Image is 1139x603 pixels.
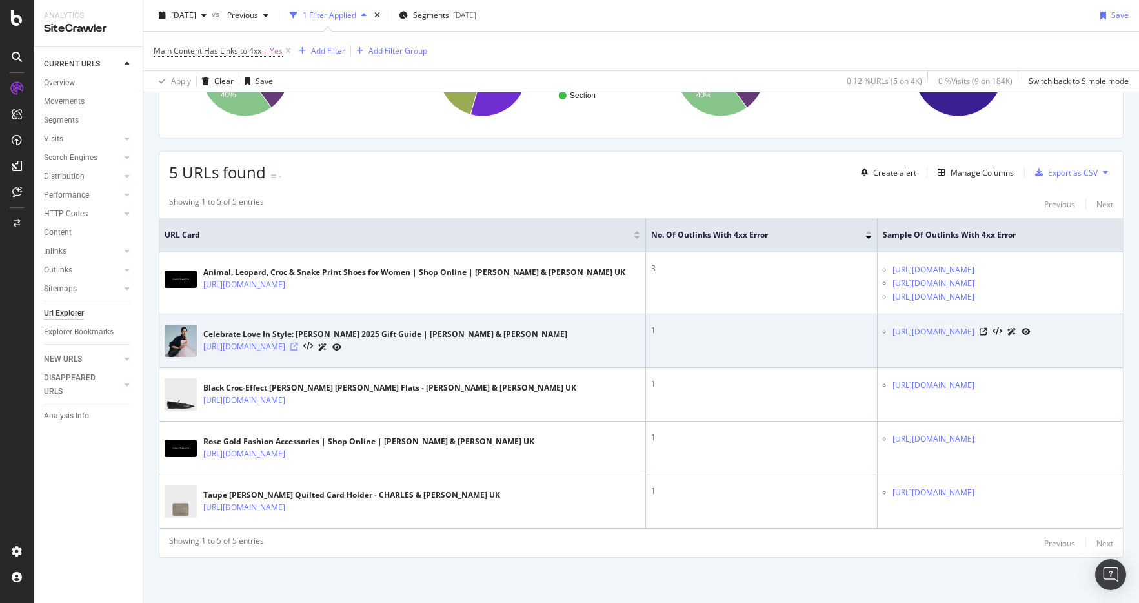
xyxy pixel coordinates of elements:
[279,170,281,181] div: -
[1096,199,1113,210] div: Next
[154,71,191,92] button: Apply
[1048,167,1098,178] div: Export as CSV
[239,71,273,92] button: Save
[1023,71,1129,92] button: Switch back to Simple mode
[203,489,500,501] div: Taupe [PERSON_NAME] Quilted Card Holder - CHARLES & [PERSON_NAME] UK
[203,329,567,340] div: Celebrate Love In Style: [PERSON_NAME] 2025 Gift Guide | [PERSON_NAME] & [PERSON_NAME]
[651,432,872,444] div: 1
[892,433,974,445] a: [URL][DOMAIN_NAME]
[290,343,298,351] a: Visit Online Page
[271,174,276,178] img: Equal
[165,325,197,357] img: main image
[1096,538,1113,549] div: Next
[44,170,121,183] a: Distribution
[44,263,121,277] a: Outlinks
[980,328,987,336] a: Visit Online Page
[847,76,922,87] div: 0.12 % URLs ( 5 on 4K )
[1095,559,1126,590] div: Open Intercom Messenger
[351,43,427,59] button: Add Filter Group
[203,501,285,514] a: [URL][DOMAIN_NAME]
[44,307,84,320] div: Url Explorer
[203,447,285,460] a: [URL][DOMAIN_NAME]
[165,480,197,524] img: main image
[44,57,121,71] a: CURRENT URLS
[44,57,100,71] div: CURRENT URLS
[892,277,974,290] a: [URL][DOMAIN_NAME]
[169,15,400,128] div: A chart.
[44,245,66,258] div: Inlinks
[892,325,974,338] a: [URL][DOMAIN_NAME]
[938,76,1013,87] div: 0 % Visits ( 9 on 184K )
[197,71,234,92] button: Clear
[303,342,313,351] button: View HTML Source
[154,5,212,26] button: [DATE]
[651,263,872,274] div: 3
[951,167,1014,178] div: Manage Columns
[44,170,85,183] div: Distribution
[368,45,427,56] div: Add Filter Group
[165,440,197,457] img: main image
[44,353,121,366] a: NEW URLS
[294,43,345,59] button: Add Filter
[1029,76,1129,87] div: Switch back to Simple mode
[932,165,1014,180] button: Manage Columns
[222,10,258,21] span: Previous
[303,10,356,21] div: 1 Filter Applied
[645,15,876,128] div: A chart.
[44,76,134,90] a: Overview
[44,409,89,423] div: Analysis Info
[696,90,711,99] text: 40%
[44,207,121,221] a: HTTP Codes
[1044,199,1075,210] div: Previous
[453,10,476,21] div: [DATE]
[1030,162,1098,183] button: Export as CSV
[1044,538,1075,549] div: Previous
[44,325,134,339] a: Explorer Bookmarks
[651,378,872,390] div: 1
[1095,5,1129,26] button: Save
[203,394,285,407] a: [URL][DOMAIN_NAME]
[1007,325,1016,338] a: AI Url Details
[882,15,1113,128] div: A chart.
[270,42,283,60] span: Yes
[285,5,372,26] button: 1 Filter Applied
[44,282,77,296] div: Sitemaps
[44,151,97,165] div: Search Engines
[222,5,274,26] button: Previous
[44,189,121,202] a: Performance
[44,132,121,146] a: Visits
[169,161,266,183] span: 5 URLs found
[856,162,916,183] button: Create alert
[165,229,630,241] span: URL Card
[212,8,222,19] span: vs
[44,10,132,21] div: Analytics
[407,15,638,128] div: A chart.
[1111,10,1129,21] div: Save
[44,151,121,165] a: Search Engines
[892,379,974,392] a: [URL][DOMAIN_NAME]
[311,45,345,56] div: Add Filter
[44,226,72,240] div: Content
[263,45,268,56] span: =
[651,325,872,336] div: 1
[372,9,383,22] div: times
[873,167,916,178] div: Create alert
[332,340,341,354] a: URL Inspection
[44,21,132,36] div: SiteCrawler
[44,371,109,398] div: DISAPPEARED URLS
[1022,325,1031,338] a: URL Inspection
[44,409,134,423] a: Analysis Info
[214,76,234,87] div: Clear
[44,114,79,127] div: Segments
[44,114,134,127] a: Segments
[44,76,75,90] div: Overview
[394,5,481,26] button: Segments[DATE]
[165,373,197,416] img: main image
[203,382,576,394] div: Black Croc-Effect [PERSON_NAME] [PERSON_NAME] Flats - [PERSON_NAME] & [PERSON_NAME] UK
[993,327,1002,336] button: View HTML Source
[44,95,85,108] div: Movements
[203,340,285,353] a: [URL][DOMAIN_NAME]
[256,76,273,87] div: Save
[44,282,121,296] a: Sitemaps
[44,207,88,221] div: HTTP Codes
